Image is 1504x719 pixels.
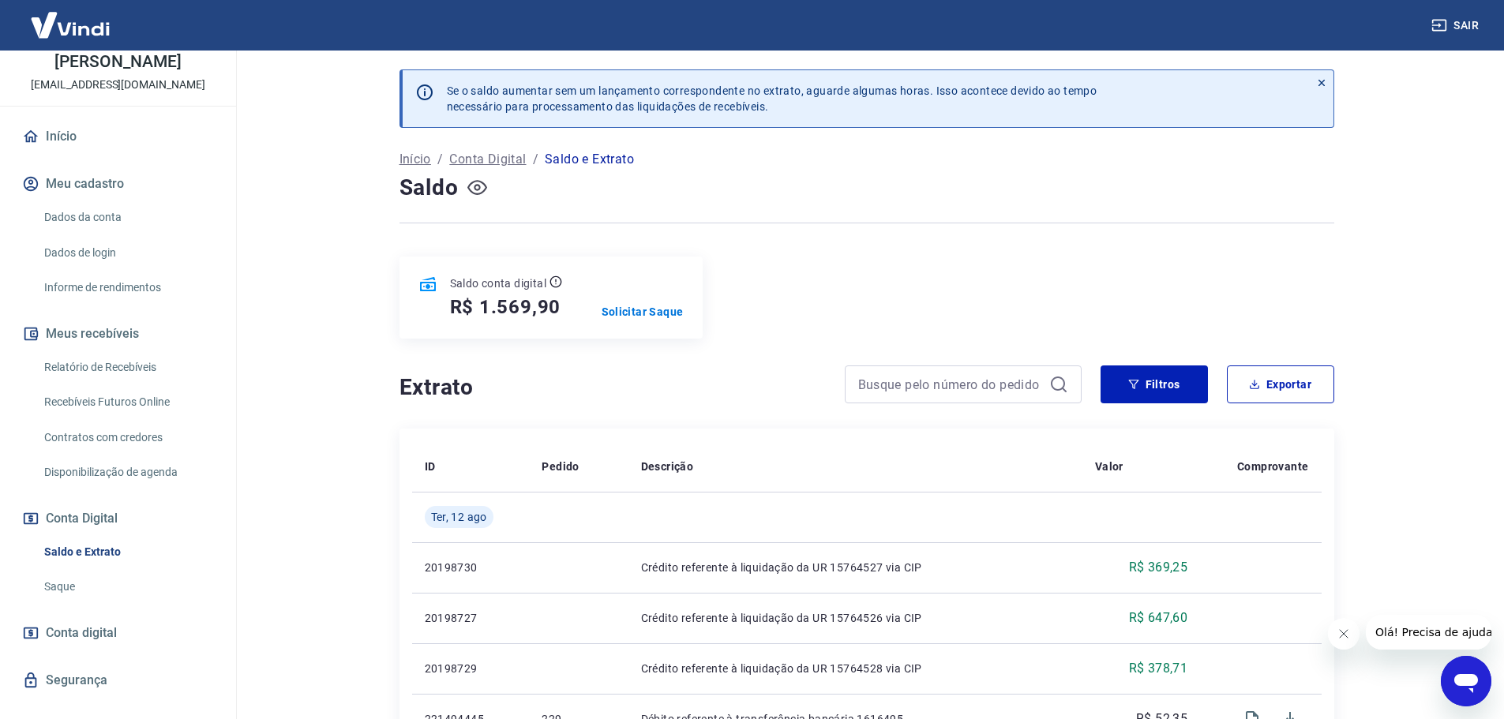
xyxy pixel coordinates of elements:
a: Início [19,119,217,154]
p: R$ 647,60 [1129,609,1188,627]
p: Pedido [542,459,579,474]
span: Olá! Precisa de ajuda? [9,11,133,24]
a: Saldo e Extrato [38,536,217,568]
iframe: Mensagem da empresa [1366,615,1491,650]
iframe: Botão para abrir a janela de mensagens [1441,656,1491,706]
a: Conta digital [19,616,217,650]
a: Relatório de Recebíveis [38,351,217,384]
span: Ter, 12 ago [431,509,487,525]
iframe: Fechar mensagem [1328,618,1360,650]
a: Dados de login [38,237,217,269]
p: Valor [1095,459,1123,474]
p: Crédito referente à liquidação da UR 15764527 via CIP [641,560,1070,575]
img: Vindi [19,1,122,49]
p: Crédito referente à liquidação da UR 15764526 via CIP [641,610,1070,626]
button: Exportar [1227,365,1334,403]
p: / [437,150,443,169]
p: 20198730 [425,560,517,575]
p: 20198729 [425,661,517,676]
p: Se o saldo aumentar sem um lançamento correspondente no extrato, aguarde algumas horas. Isso acon... [447,83,1097,114]
button: Sair [1428,11,1485,40]
h5: R$ 1.569,90 [450,294,561,320]
p: R$ 369,25 [1129,558,1188,577]
a: Solicitar Saque [602,304,684,320]
a: Conta Digital [449,150,526,169]
p: Comprovante [1237,459,1308,474]
p: Saldo conta digital [450,275,547,291]
a: Recebíveis Futuros Online [38,386,217,418]
input: Busque pelo número do pedido [858,373,1043,396]
p: / [533,150,538,169]
p: Descrição [641,459,694,474]
h4: Saldo [399,172,459,204]
a: Saque [38,571,217,603]
p: Crédito referente à liquidação da UR 15764528 via CIP [641,661,1070,676]
p: R$ 378,71 [1129,659,1188,678]
a: Segurança [19,663,217,698]
span: Conta digital [46,622,117,644]
a: Disponibilização de agenda [38,456,217,489]
p: [EMAIL_ADDRESS][DOMAIN_NAME] [31,77,205,93]
p: 20198727 [425,610,517,626]
a: Dados da conta [38,201,217,234]
p: ID [425,459,436,474]
button: Meu cadastro [19,167,217,201]
a: Início [399,150,431,169]
button: Conta Digital [19,501,217,536]
button: Meus recebíveis [19,316,217,351]
button: Filtros [1101,365,1208,403]
p: [PERSON_NAME] [54,54,181,70]
h4: Extrato [399,372,826,403]
a: Informe de rendimentos [38,271,217,304]
p: Saldo e Extrato [545,150,634,169]
a: Contratos com credores [38,421,217,454]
